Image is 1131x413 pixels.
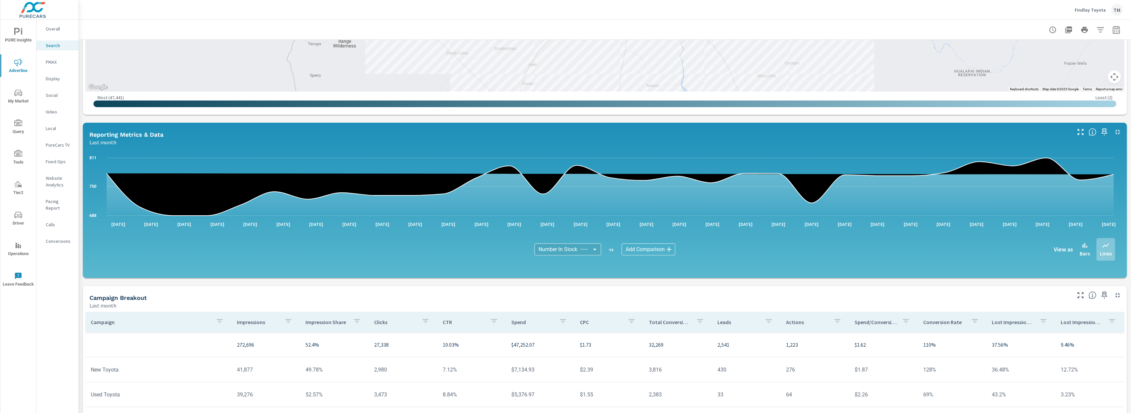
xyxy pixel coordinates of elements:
h5: Campaign Breakout [89,294,147,301]
p: [DATE] [569,221,592,228]
a: Open this area in Google Maps (opens a new window) [87,83,109,92]
p: [DATE] [1097,221,1120,228]
td: 2,383 [644,386,712,403]
p: [DATE] [503,221,526,228]
td: 69% [918,386,987,403]
div: TM [1111,4,1123,16]
p: 1,223 [786,341,844,349]
div: Website Analytics [36,173,79,190]
p: [DATE] [635,221,658,228]
p: [DATE] [437,221,460,228]
p: [DATE] [338,221,361,228]
text: 811 [89,156,96,160]
div: Pacing Report [36,196,79,213]
p: Display [46,75,73,82]
a: Terms (opens in new tab) [1083,87,1092,91]
p: [DATE] [404,221,427,228]
p: Website Analytics [46,175,73,188]
p: Clicks [374,319,416,325]
p: [DATE] [1031,221,1054,228]
p: [DATE] [107,221,130,228]
p: Conversion Rate [923,319,965,325]
td: 39,276 [232,386,300,403]
p: 2,541 [717,341,775,349]
p: Bars [1080,249,1090,257]
td: New Toyota [85,361,232,378]
span: Tools [2,150,34,166]
p: Impressions [237,319,279,325]
p: Last month [89,302,116,310]
p: [DATE] [602,221,625,228]
p: Total Conversions [649,319,691,325]
div: Video [36,107,79,117]
td: 128% [918,361,987,378]
p: 27,338 [374,341,432,349]
p: 37.56% [992,341,1050,349]
div: Overall [36,24,79,34]
td: 64 [781,386,849,403]
p: [DATE] [899,221,922,228]
p: Most ( 47,441 ) [97,95,124,101]
p: [DATE] [272,221,295,228]
p: PMAX [46,59,73,65]
div: Number In Stock [535,243,601,255]
p: Impression Share [306,319,348,325]
img: Google [87,83,109,92]
button: Apply Filters [1094,23,1107,36]
button: Minimize Widget [1112,127,1123,137]
p: Search [46,42,73,49]
span: Operations [2,241,34,258]
span: Tier2 [2,180,34,197]
p: [DATE] [206,221,229,228]
p: Video [46,108,73,115]
td: 49.78% [300,361,369,378]
p: 32,269 [649,341,707,349]
td: $7,134.93 [506,361,575,378]
div: Social [36,90,79,100]
td: 33 [712,386,781,403]
p: 10.03% [443,341,501,349]
td: $2.26 [849,386,918,403]
p: Fixed Ops [46,158,73,165]
div: Local [36,123,79,133]
button: Make Fullscreen [1075,290,1086,301]
span: PURE Insights [2,28,34,44]
span: Advertise [2,58,34,75]
span: Save this to your personalized report [1099,127,1110,137]
td: 3,473 [369,386,437,403]
p: [DATE] [998,221,1021,228]
p: [DATE] [668,221,691,228]
p: Overall [46,26,73,32]
button: Minimize Widget [1112,290,1123,301]
td: 43.2% [987,386,1055,403]
div: Fixed Ops [36,157,79,167]
p: Findlay Toyota [1075,7,1106,13]
p: [DATE] [173,221,196,228]
div: Display [36,74,79,84]
div: Calls [36,220,79,230]
td: 3,816 [644,361,712,378]
h6: View as [1054,246,1073,253]
p: [DATE] [965,221,988,228]
p: Lines [1100,249,1112,257]
p: Social [46,92,73,99]
p: Local [46,125,73,132]
button: Keyboard shortcuts [1010,87,1039,92]
text: 688 [89,213,96,218]
span: Leave Feedback [2,272,34,288]
p: [DATE] [305,221,328,228]
p: CTR [443,319,485,325]
p: Spend/Conversion [855,319,897,325]
span: Query [2,119,34,136]
h5: Reporting Metrics & Data [89,131,163,138]
p: [DATE] [833,221,856,228]
span: My Market [2,89,34,105]
p: [DATE] [1064,221,1087,228]
td: $1.87 [849,361,918,378]
td: 8.84% [437,386,506,403]
p: [DATE] [239,221,262,228]
p: [DATE] [932,221,955,228]
td: $2.39 [575,361,644,378]
p: PureCars TV [46,142,73,148]
p: Conversions [46,238,73,244]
